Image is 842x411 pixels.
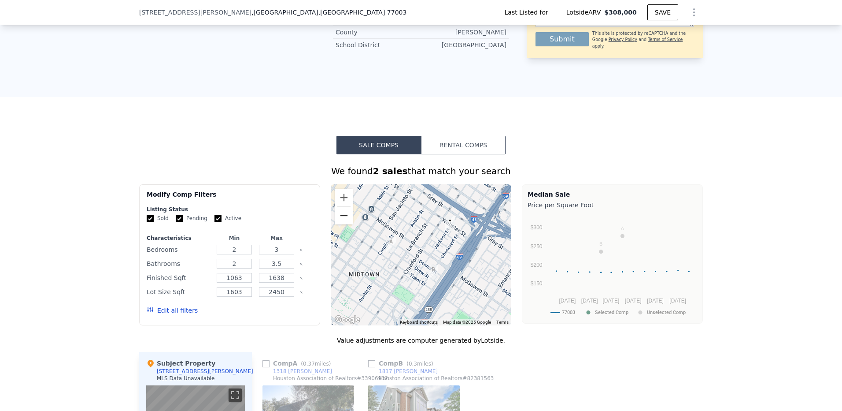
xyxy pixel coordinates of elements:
input: Active [214,215,222,222]
span: 0.37 [303,361,315,367]
a: Terms (opens in new tab) [496,320,509,325]
div: We found that match your search [139,165,703,177]
div: Value adjustments are computer generated by Lotside . [139,336,703,345]
button: Edit all filters [147,306,198,315]
button: Zoom out [335,207,353,224]
button: Sale Comps [336,136,421,154]
text: $150 [531,280,543,287]
text: [DATE] [603,298,620,304]
a: Privacy Policy [609,37,637,42]
input: Pending [176,215,183,222]
input: Sold [147,215,154,222]
div: Subject Property [146,359,215,368]
button: Clear [299,276,303,280]
button: Clear [299,262,303,266]
span: , [GEOGRAPHIC_DATA] [251,8,406,17]
strong: 2 sales [373,166,408,176]
text: [DATE] [647,298,664,304]
button: Clear [299,248,303,252]
button: Toggle fullscreen view [229,389,242,402]
text: $250 [531,243,543,250]
div: [STREET_ADDRESS][PERSON_NAME] [157,368,253,375]
div: Price per Square Foot [528,199,697,211]
div: 1817 Drew St [425,262,442,284]
button: Clear [299,291,303,294]
div: 1817 [PERSON_NAME] [379,368,438,375]
div: County [336,28,421,37]
div: Min [215,235,254,242]
div: [GEOGRAPHIC_DATA] [421,41,506,49]
div: 1318 Dennis St [383,234,399,256]
div: Comp B [368,359,437,368]
span: [STREET_ADDRESS][PERSON_NAME] [139,8,251,17]
div: Max [257,235,296,242]
button: Submit [535,32,589,46]
label: Sold [147,215,169,222]
text: Unselected Comp [647,310,686,315]
text: $200 [531,262,543,268]
span: , [GEOGRAPHIC_DATA] 77003 [318,9,407,16]
a: Open this area in Google Maps (opens a new window) [333,314,362,325]
text: Selected Comp [595,310,628,315]
div: 1727 Hadley St [442,213,458,235]
text: [DATE] [581,298,598,304]
text: 77003 [562,310,575,315]
img: Google [333,314,362,325]
text: [DATE] [559,298,576,304]
div: 1318 [PERSON_NAME] [273,368,332,375]
button: Show Options [685,4,703,21]
div: Modify Comp Filters [147,190,313,206]
span: Map data ©2025 Google [443,320,491,325]
text: A [621,226,624,231]
span: Lotside ARV [566,8,604,17]
text: [DATE] [625,298,642,304]
div: Median Sale [528,190,697,199]
label: Pending [176,215,207,222]
button: Keyboard shortcuts [400,319,438,325]
label: Active [214,215,241,222]
div: Comp A [262,359,334,368]
a: 1318 [PERSON_NAME] [262,368,332,375]
div: Houston Association of Realtors # 82381563 [379,375,494,382]
span: ( miles) [297,361,334,367]
text: [DATE] [669,298,686,304]
a: 1817 [PERSON_NAME] [368,368,438,375]
span: 0.3 [409,361,417,367]
div: Listing Status [147,206,313,213]
a: Terms of Service [648,37,683,42]
button: SAVE [647,4,678,20]
div: Bathrooms [147,258,211,270]
div: Bedrooms [147,243,211,256]
button: Zoom in [335,189,353,206]
span: $308,000 [604,9,637,16]
div: Characteristics [147,235,211,242]
div: Houston Association of Realtors # 33906932 [273,375,388,382]
div: [PERSON_NAME] [421,28,506,37]
div: MLS Data Unavailable [157,375,215,382]
div: This site is protected by reCAPTCHA and the Google and apply. [592,30,694,49]
span: Last Listed for [505,8,552,17]
text: $300 [531,224,543,231]
span: ( miles) [403,361,436,367]
div: School District [336,41,421,49]
text: B [599,241,602,247]
div: Lot Size Sqft [147,286,211,298]
div: Finished Sqft [147,272,211,284]
svg: A chart. [528,211,697,321]
button: Rental Comps [421,136,506,154]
